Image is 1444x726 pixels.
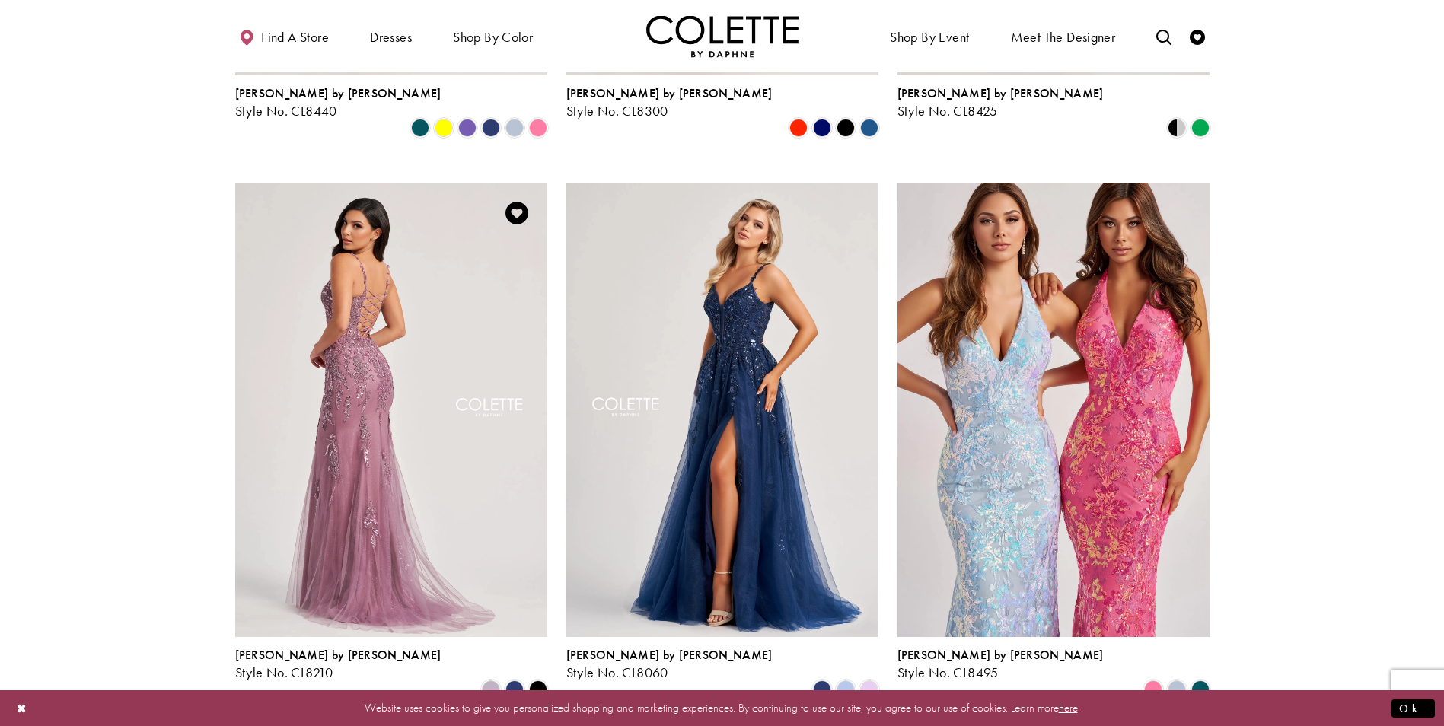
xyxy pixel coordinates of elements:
i: Black [529,680,547,699]
span: Shop by color [449,15,537,57]
span: [PERSON_NAME] by [PERSON_NAME] [235,647,441,663]
i: Ice Blue [1168,680,1186,699]
i: Ice Blue [505,119,524,137]
span: Style No. CL8440 [235,102,337,119]
a: Visit Colette by Daphne Style No. CL8060 Page [566,183,878,636]
i: Cotton Candy [529,119,547,137]
i: Emerald [1191,119,1210,137]
span: [PERSON_NAME] by [PERSON_NAME] [566,85,773,101]
div: Colette by Daphne Style No. CL8440 [235,87,441,119]
i: Navy Blue [813,680,831,699]
span: Meet the designer [1011,30,1116,45]
a: Add to Wishlist [501,197,533,229]
span: Shop By Event [886,15,973,57]
i: Scarlet [789,119,808,137]
div: Colette by Daphne Style No. CL8495 [897,648,1104,680]
span: [PERSON_NAME] by [PERSON_NAME] [566,647,773,663]
i: Sapphire [813,119,831,137]
i: Spruce [411,119,429,137]
div: Colette by Daphne Style No. CL8425 [897,87,1104,119]
i: Spruce [1191,680,1210,699]
i: Heather [482,680,500,699]
span: [PERSON_NAME] by [PERSON_NAME] [235,85,441,101]
div: Colette by Daphne Style No. CL8210 [235,648,441,680]
a: Visit Colette by Daphne Style No. CL8495 Page [897,183,1210,636]
span: Style No. CL8210 [235,664,333,681]
i: Bluebell [837,680,855,699]
span: Style No. CL8495 [897,664,999,681]
i: Yellow [435,119,453,137]
a: Check Wishlist [1186,15,1209,57]
span: Style No. CL8060 [566,664,668,681]
a: Toggle search [1152,15,1175,57]
span: Style No. CL8300 [566,102,668,119]
span: [PERSON_NAME] by [PERSON_NAME] [897,85,1104,101]
i: Cotton Candy [1144,680,1162,699]
span: Find a store [261,30,329,45]
div: Colette by Daphne Style No. CL8300 [566,87,773,119]
span: [PERSON_NAME] by [PERSON_NAME] [897,647,1104,663]
i: Navy Blue [505,680,524,699]
img: Colette by Daphne [646,15,799,57]
button: Submit Dialog [1391,699,1435,718]
i: Lilac [860,680,878,699]
a: Meet the designer [1007,15,1120,57]
i: Black [837,119,855,137]
a: Visit Home Page [646,15,799,57]
i: Black/Silver [1168,119,1186,137]
span: Style No. CL8425 [897,102,998,119]
button: Close Dialog [9,695,35,721]
i: Navy Blue [482,119,500,137]
div: Colette by Daphne Style No. CL8060 [566,648,773,680]
i: Ocean Blue [860,119,878,137]
i: Violet [458,119,477,137]
span: Shop by color [453,30,533,45]
span: Dresses [366,15,416,57]
a: Find a store [235,15,333,57]
p: Website uses cookies to give you personalized shopping and marketing experiences. By continuing t... [110,698,1334,718]
a: here [1059,700,1078,715]
span: Shop By Event [890,30,969,45]
a: Visit Colette by Daphne Style No. CL8210 Page [235,183,547,636]
span: Dresses [370,30,412,45]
